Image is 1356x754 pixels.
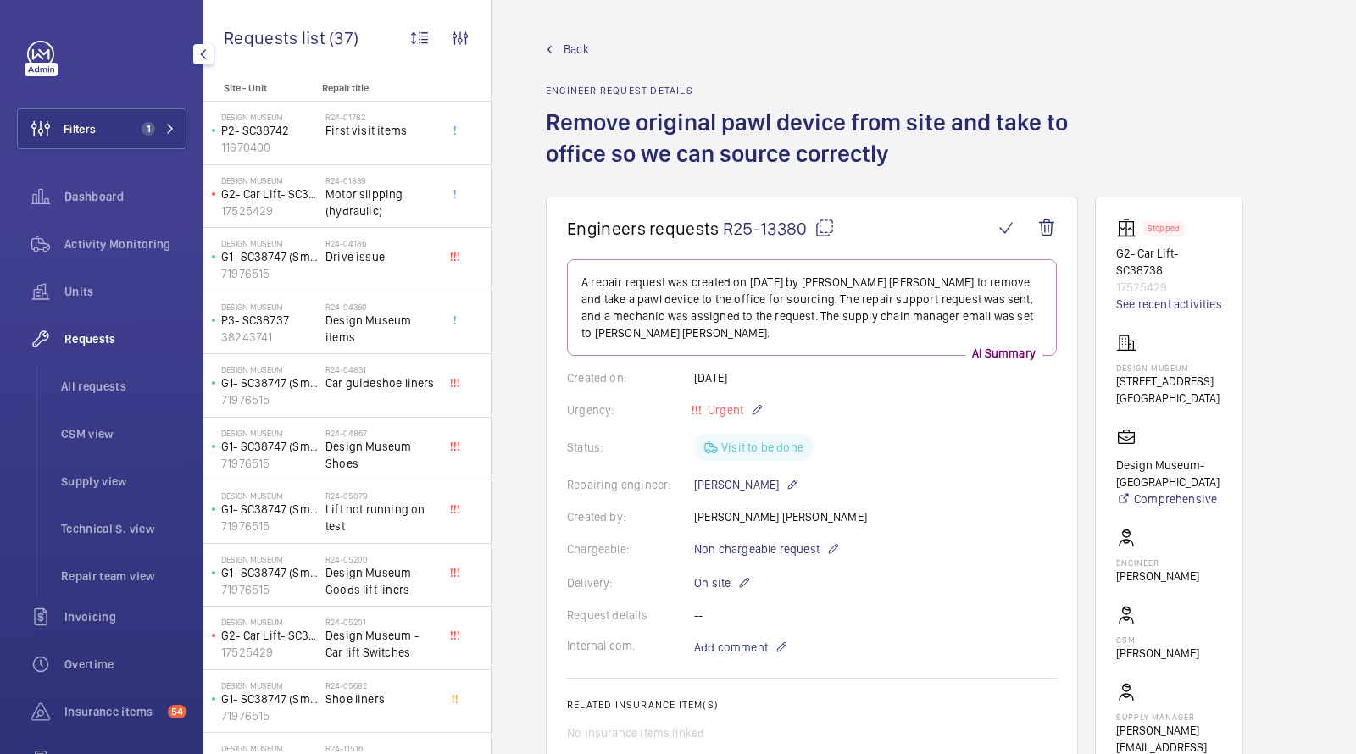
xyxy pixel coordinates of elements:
p: 17525429 [221,202,319,219]
h2: R24-04186 [325,238,437,248]
p: G1- SC38747 (Small Goods Lift) [221,248,319,265]
span: Back [564,41,589,58]
p: Design Museum [221,428,319,438]
span: Supply view [61,473,186,490]
h2: R24-05682 [325,680,437,690]
h2: R24-04360 [325,302,437,312]
span: CSM view [61,425,186,442]
h2: R24-04867 [325,428,437,438]
span: Technical S. view [61,520,186,537]
span: Car guideshoe liners [325,374,437,391]
p: Repair title [322,82,434,94]
p: Design Museum [221,175,319,186]
h2: R24-04831 [325,364,437,374]
span: Motor slipping (hydraulic) [325,186,437,219]
a: See recent activities [1116,296,1222,313]
span: Filters [64,120,96,137]
p: G2- Car Lift- SC38738 [1116,245,1222,279]
p: Design Museum [221,364,319,374]
p: 71976515 [221,707,319,724]
span: 54 [168,705,186,718]
span: Add comment [694,639,768,656]
h2: R24-05079 [325,491,437,501]
p: [STREET_ADDRESS] [1116,373,1220,390]
p: Design Museum [221,554,319,564]
p: G1- SC38747 (Small Goods Lift) [221,374,319,391]
span: 1 [142,122,155,136]
p: [PERSON_NAME] [694,474,799,495]
p: A repair request was created on [DATE] by [PERSON_NAME] [PERSON_NAME] to remove and take a pawl d... [581,274,1042,341]
span: Overtime [64,656,186,673]
span: Shoe liners [325,690,437,707]
p: [PERSON_NAME] [1116,568,1199,585]
span: Drive issue [325,248,437,265]
span: Activity Monitoring [64,236,186,252]
span: Requests list [224,27,329,48]
button: Filters1 [17,108,186,149]
a: Comprehensive [1116,491,1222,507]
p: 11670400 [221,139,319,156]
p: G1- SC38747 (Small Goods Lift) [221,690,319,707]
p: Design Museum [221,302,319,312]
p: Site - Unit [203,82,315,94]
span: Dashboard [64,188,186,205]
h2: R24-05200 [325,554,437,564]
p: Design Museum [1116,363,1220,373]
p: 38243741 [221,329,319,346]
p: 17525429 [1116,279,1222,296]
p: Stopped [1148,225,1180,231]
h2: R24-05201 [325,617,437,627]
p: Design Museum- [GEOGRAPHIC_DATA] [1116,457,1222,491]
p: 71976515 [221,518,319,535]
p: Design Museum [221,491,319,501]
span: All requests [61,378,186,395]
p: 71976515 [221,455,319,472]
p: G1- SC38747 (Small Goods Lift) [221,438,319,455]
span: Requests [64,330,186,347]
span: Design Museum items [325,312,437,346]
h2: Related insurance item(s) [567,699,1057,711]
p: 17525429 [221,644,319,661]
span: Repair team view [61,568,186,585]
span: Units [64,283,186,300]
span: Urgent [704,403,743,417]
p: [GEOGRAPHIC_DATA] [1116,390,1220,407]
p: CSM [1116,635,1199,645]
h2: R24-01782 [325,112,437,122]
p: On site [694,573,751,593]
p: Design Museum [221,680,319,690]
h2: R24-01839 [325,175,437,186]
span: Design Museum - Car lift Switches [325,627,437,661]
p: P2- SC38742 [221,122,319,139]
h2: R24-11516 [325,743,437,753]
span: Invoicing [64,608,186,625]
span: First visit items [325,122,437,139]
span: Design Museum Shoes [325,438,437,472]
p: Design Museum [221,743,319,753]
span: R25-13380 [723,218,835,239]
h2: Engineer request details [546,85,1078,97]
p: AI Summary [965,345,1042,362]
p: 71976515 [221,391,319,408]
h1: Remove original pawl device from site and take to office so we can source correctly [546,107,1078,197]
span: Engineers requests [567,218,720,239]
p: Design Museum [221,617,319,627]
p: Design Museum [221,238,319,248]
p: G1- SC38747 (Small Goods Lift) [221,501,319,518]
p: 71976515 [221,265,319,282]
span: Design Museum - Goods lift liners [325,564,437,598]
p: Supply manager [1116,712,1222,722]
p: [PERSON_NAME] [1116,645,1199,662]
p: G2- Car Lift- SC38738 [221,186,319,202]
img: elevator.svg [1116,218,1143,238]
span: Non chargeable request [694,541,820,557]
p: 71976515 [221,581,319,598]
span: Insurance items [64,703,161,720]
p: G1- SC38747 (Small Goods Lift) [221,564,319,581]
p: Design Museum [221,112,319,122]
p: P3- SC38737 [221,312,319,329]
p: Engineer [1116,557,1199,568]
span: Lift not running on test [325,501,437,535]
p: G2- Car Lift- SC38738 [221,627,319,644]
